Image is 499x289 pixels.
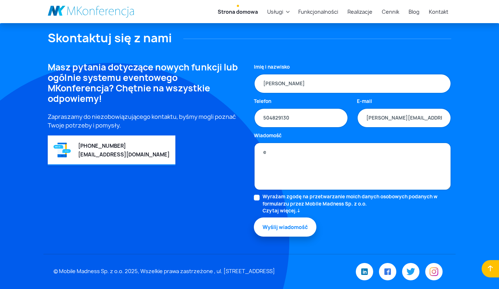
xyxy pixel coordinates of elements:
[426,5,451,18] a: Kontakt
[430,267,438,276] img: Instagram
[254,108,348,128] input: Telefon
[263,193,451,215] label: Wyrażam zgodę na przetwarzanie moich danych osobowych podanych w formularzu przez Mobile Madness ...
[379,5,402,18] a: Cennik
[254,217,316,237] button: Wyślij wiadomość
[78,142,126,149] a: [PHONE_NUMBER]
[48,62,245,104] h4: Masz pytania dotyczące nowych funkcji lub ogólnie systemu eventowego MKonferencja? Chętnie na wsz...
[254,132,282,139] label: Wiadomość
[357,98,372,105] label: E-mail
[488,266,493,271] img: Wróć do początku
[361,268,368,275] img: LinkedIn
[78,151,170,158] a: [EMAIL_ADDRESS][DOMAIN_NAME]
[254,74,451,94] input: Imię i nazwisko
[215,5,261,18] a: Strona domowa
[48,31,451,45] h2: Skontaktuj się z nami
[54,142,71,158] img: Graficzny element strony
[254,98,271,105] label: Telefon
[384,268,391,275] img: Facebook
[254,64,290,71] label: Imię i nazwisko
[264,5,286,18] a: Usługi
[295,5,341,18] a: Funkcjonalności
[406,5,422,18] a: Blog
[49,268,316,276] div: © Mobile Madness Sp. z o.o. 2025, Wszelkie prawa zastrzeżone , ul. [STREET_ADDRESS]
[357,108,451,128] input: E-mail
[263,207,451,215] a: Czytaj więcej.
[406,268,415,275] img: Twitter
[345,5,375,18] a: Realizacje
[48,112,245,130] p: Zapraszamy do niezobowiązującego kontaktu, byśmy mogli poznać Twoje potrzeby i pomysły.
